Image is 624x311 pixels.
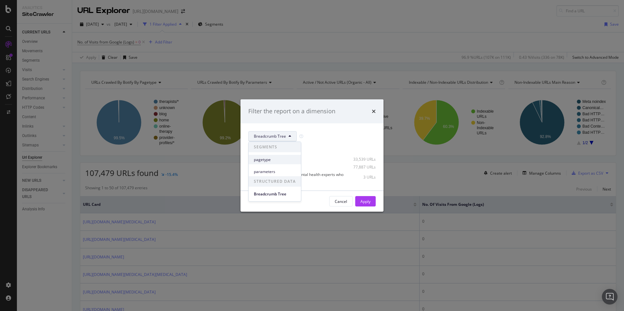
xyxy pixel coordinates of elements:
button: Breadcrumb Tree [248,131,297,142]
div: Connect with mental health experts who specialize in you [271,172,344,183]
div: Select all data available [248,147,376,152]
div: Filter the report on a dimension [248,107,335,116]
div: 33,539 URLs [344,156,376,162]
span: STRUCTURED DATA [249,176,301,187]
div: modal [240,99,383,212]
div: Apply [360,198,370,204]
span: Breadcrumb Tree [254,133,286,139]
button: Apply [355,196,376,206]
div: Open Intercom Messenger [602,289,617,305]
div: 3 URLs [353,174,376,180]
div: 77,887 URLs [344,164,376,170]
div: Cancel [335,198,347,204]
span: Breadcrumb Tree [254,191,296,197]
button: Cancel [329,196,353,206]
div: times [372,107,376,116]
span: SEGMENTS [249,142,301,152]
span: parameters [254,169,296,175]
span: pagetype [254,157,296,163]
